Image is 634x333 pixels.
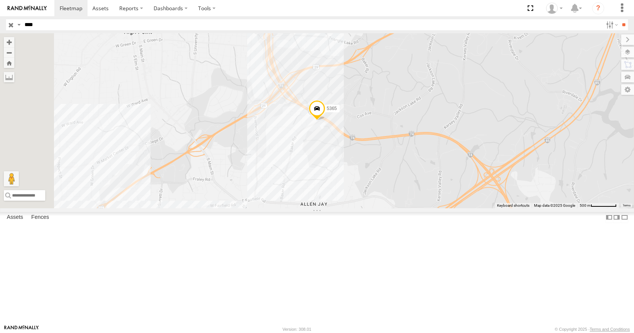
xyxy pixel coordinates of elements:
[603,19,619,30] label: Search Filter Options
[28,212,53,223] label: Fences
[543,3,565,14] div: Jeff Vanhorn
[4,37,14,47] button: Zoom in
[4,72,14,82] label: Measure
[555,327,630,331] div: © Copyright 2025 -
[283,327,311,331] div: Version: 308.01
[590,327,630,331] a: Terms and Conditions
[16,19,22,30] label: Search Query
[497,203,529,208] button: Keyboard shortcuts
[4,171,19,186] button: Drag Pegman onto the map to open Street View
[621,84,634,95] label: Map Settings
[580,203,591,208] span: 500 m
[577,203,619,208] button: Map Scale: 500 m per 65 pixels
[605,212,613,223] label: Dock Summary Table to the Left
[327,106,337,112] span: 5365
[534,203,575,208] span: Map data ©2025 Google
[623,204,631,207] a: Terms (opens in new tab)
[3,212,27,223] label: Assets
[4,325,39,333] a: Visit our Website
[4,58,14,68] button: Zoom Home
[8,6,47,11] img: rand-logo.svg
[592,2,604,14] i: ?
[4,47,14,58] button: Zoom out
[621,212,628,223] label: Hide Summary Table
[613,212,620,223] label: Dock Summary Table to the Right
